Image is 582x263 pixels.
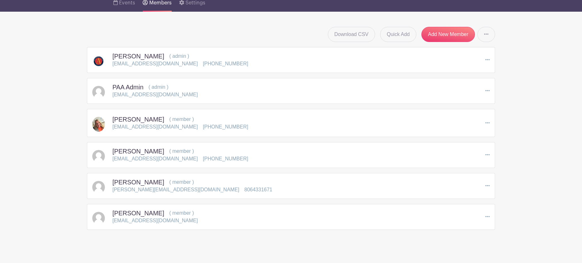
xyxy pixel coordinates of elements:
[203,60,248,68] p: [PHONE_NUMBER]
[169,117,194,122] span: ( member )
[119,0,135,5] span: Events
[92,86,105,99] img: default-ce2991bfa6775e67f084385cd625a349d9dcbb7a52a09fb2fda1e96e2d18dcdb.png
[203,155,248,163] p: [PHONE_NUMBER]
[92,117,105,132] img: IMG_3637.jpeg
[421,27,475,42] a: Add New Member
[149,84,168,90] span: ( admin )
[185,0,205,5] span: Settings
[380,27,416,42] a: Quick Add
[112,83,144,91] h5: PAA Admin
[92,55,105,68] img: ascension-academy-logo.png
[112,186,239,194] p: [PERSON_NAME][EMAIL_ADDRESS][DOMAIN_NAME]
[112,147,164,155] h5: [PERSON_NAME]
[169,53,189,59] span: ( admin )
[92,181,105,194] img: default-ce2991bfa6775e67f084385cd625a349d9dcbb7a52a09fb2fda1e96e2d18dcdb.png
[112,91,198,99] p: [EMAIL_ADDRESS][DOMAIN_NAME]
[169,148,194,154] span: ( member )
[112,116,164,123] h5: [PERSON_NAME]
[112,178,164,186] h5: [PERSON_NAME]
[112,209,164,217] h5: [PERSON_NAME]
[112,52,164,60] h5: [PERSON_NAME]
[169,210,194,216] span: ( member )
[149,0,172,5] span: Members
[112,217,198,224] p: [EMAIL_ADDRESS][DOMAIN_NAME]
[112,60,198,68] p: [EMAIL_ADDRESS][DOMAIN_NAME]
[203,123,248,131] p: [PHONE_NUMBER]
[169,179,194,185] span: ( member )
[328,27,375,42] a: Download CSV
[112,123,198,131] p: [EMAIL_ADDRESS][DOMAIN_NAME]
[112,155,198,163] p: [EMAIL_ADDRESS][DOMAIN_NAME]
[92,150,105,163] img: default-ce2991bfa6775e67f084385cd625a349d9dcbb7a52a09fb2fda1e96e2d18dcdb.png
[244,186,272,194] p: 8064331671
[92,212,105,224] img: default-ce2991bfa6775e67f084385cd625a349d9dcbb7a52a09fb2fda1e96e2d18dcdb.png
